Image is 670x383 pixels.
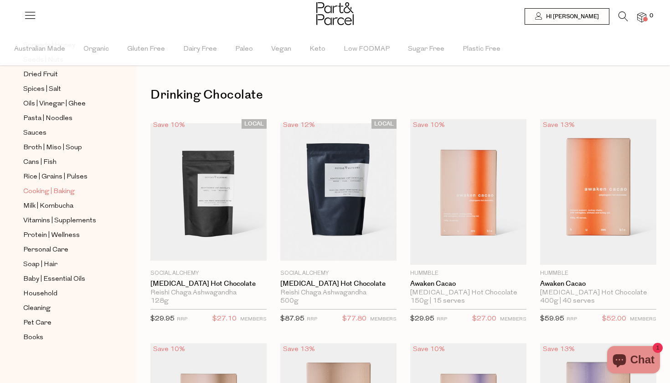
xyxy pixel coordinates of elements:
[23,128,46,139] span: Sauces
[23,317,106,329] a: Pet Care
[23,215,106,226] a: Vitamins | Supplements
[23,186,75,197] span: Cooking | Baking
[23,259,57,270] span: Soap | Hair
[500,317,526,322] small: MEMBERS
[472,313,496,325] span: $27.00
[177,317,187,322] small: RRP
[14,33,65,65] span: Australian Made
[23,230,106,241] a: Protein | Wellness
[23,142,106,153] a: Broth | Miso | Soup
[150,119,188,131] div: Save 10%
[280,315,304,322] span: $87.95
[23,303,106,314] a: Cleaning
[23,245,68,256] span: Personal Care
[371,119,397,129] span: LOCAL
[637,12,646,22] a: 0
[150,84,656,105] h1: Drinking Chocolate
[23,332,43,343] span: Books
[23,200,106,212] a: Milk | Kombucha
[235,33,253,65] span: Paleo
[23,244,106,256] a: Personal Care
[23,69,58,80] span: Dried Fruit
[280,119,318,131] div: Save 12%
[23,84,106,95] a: Spices | Salt
[280,343,318,356] div: Save 13%
[630,317,656,322] small: MEMBERS
[150,280,267,288] a: [MEDICAL_DATA] Hot Chocolate
[242,119,267,129] span: LOCAL
[23,157,57,168] span: Cans | Fish
[540,297,595,305] span: 400g | 40 serves
[342,313,366,325] span: $77.80
[280,297,299,305] span: 500g
[540,289,656,297] div: [MEDICAL_DATA] Hot Chocolate
[23,318,52,329] span: Pet Care
[463,33,500,65] span: Plastic Free
[150,297,169,305] span: 128g
[410,280,526,288] a: Awaken Cacao
[540,280,656,288] a: Awaken Cacao
[23,84,61,95] span: Spices | Salt
[544,13,599,21] span: Hi [PERSON_NAME]
[23,186,106,197] a: Cooking | Baking
[23,157,106,168] a: Cans | Fish
[410,119,448,131] div: Save 10%
[83,33,109,65] span: Organic
[23,230,80,241] span: Protein | Wellness
[23,273,106,285] a: Baby | Essential Oils
[150,289,267,297] div: Reishi Chaga Ashwagandha
[23,288,106,299] a: Household
[240,317,267,322] small: MEMBERS
[280,289,397,297] div: Reishi Chaga Ashwagandha
[408,33,444,65] span: Sugar Free
[150,343,188,356] div: Save 10%
[344,33,390,65] span: Low FODMAP
[525,8,609,25] a: Hi [PERSON_NAME]
[540,343,577,356] div: Save 13%
[410,269,526,278] p: Hummble
[410,343,448,356] div: Save 10%
[280,269,397,278] p: Social Alchemy
[271,33,291,65] span: Vegan
[437,317,447,322] small: RRP
[540,315,564,322] span: $59.95
[23,289,57,299] span: Household
[23,142,82,153] span: Broth | Miso | Soup
[23,259,106,270] a: Soap | Hair
[567,317,577,322] small: RRP
[602,313,626,325] span: $52.00
[150,269,267,278] p: Social Alchemy
[23,69,106,80] a: Dried Fruit
[307,317,317,322] small: RRP
[212,313,237,325] span: $27.10
[23,303,51,314] span: Cleaning
[280,123,397,261] img: Adaptogenic Hot Chocolate
[23,332,106,343] a: Books
[316,2,354,25] img: Part&Parcel
[150,315,175,322] span: $29.95
[23,127,106,139] a: Sauces
[604,346,663,376] inbox-online-store-chat: Shopify online store chat
[23,172,88,183] span: Rice | Grains | Pulses
[540,269,656,278] p: Hummble
[410,315,434,322] span: $29.95
[410,289,526,297] div: [MEDICAL_DATA] Hot Chocolate
[23,99,86,110] span: Oils | Vinegar | Ghee
[540,119,577,131] div: Save 13%
[410,119,526,265] img: Awaken Cacao
[540,119,656,265] img: Awaken Cacao
[127,33,165,65] span: Gluten Free
[183,33,217,65] span: Dairy Free
[23,201,73,212] span: Milk | Kombucha
[23,98,106,110] a: Oils | Vinegar | Ghee
[150,123,267,261] img: Adaptogenic Hot Chocolate
[23,113,72,124] span: Pasta | Noodles
[410,297,465,305] span: 150g | 15 serves
[23,113,106,124] a: Pasta | Noodles
[647,12,655,20] span: 0
[370,317,397,322] small: MEMBERS
[23,215,96,226] span: Vitamins | Supplements
[280,280,397,288] a: [MEDICAL_DATA] Hot Chocolate
[309,33,325,65] span: Keto
[23,274,85,285] span: Baby | Essential Oils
